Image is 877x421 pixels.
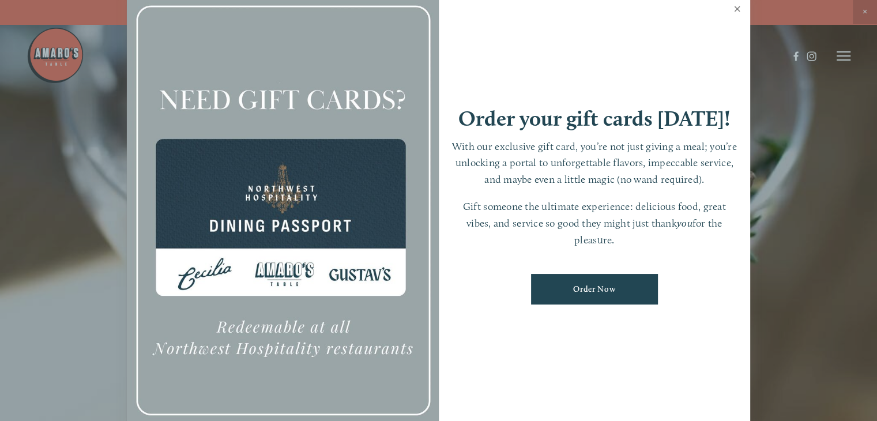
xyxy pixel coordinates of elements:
[677,217,692,229] em: you
[450,198,739,248] p: Gift someone the ultimate experience: delicious food, great vibes, and service so good they might...
[450,138,739,188] p: With our exclusive gift card, you’re not just giving a meal; you’re unlocking a portal to unforge...
[458,108,731,129] h1: Order your gift cards [DATE]!
[531,274,658,305] a: Order Now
